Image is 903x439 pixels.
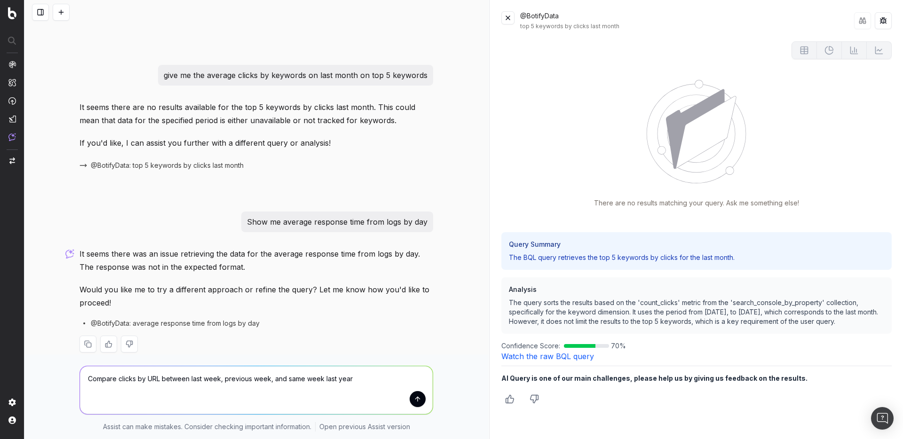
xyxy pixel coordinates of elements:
[9,157,15,164] img: Switch project
[247,215,428,228] p: Show me average response time from logs by day
[8,78,16,86] img: Intelligence
[501,341,560,351] span: Confidence Score:
[509,285,884,294] h3: Analysis
[8,133,16,141] img: Assist
[79,136,433,149] p: If you'd like, I can assist you further with a different query or analysis!
[319,422,410,431] a: Open previous Assist version
[520,11,854,30] div: @BotifyData
[510,214,879,301] p: The BQL query retrieves the top 5 keywords by clicks for the last month.
[501,352,594,361] a: Watch the raw BQL query
[164,69,428,82] p: give me the average clicks by keywords on last month on top 5 keywords
[8,97,16,105] img: Activation
[513,201,882,288] h3: Query Summary
[8,61,16,68] img: Analytics
[501,391,518,408] button: Thumbs up
[871,407,894,430] div: Open Intercom Messenger
[792,41,817,59] button: Not available for current data
[594,198,799,208] p: There are no results matching your query. Ask me something else!
[79,101,433,127] p: It seems there are no results available for the top 5 keywords by clicks last month. This could m...
[91,319,260,328] span: @BotifyData: average response time from logs by day
[79,247,433,274] p: It seems there was an issue retrieving the data for the average response time from logs by day. T...
[867,41,892,59] button: Not available for current data
[8,7,16,19] img: Botify logo
[842,41,867,59] button: Not available for current data
[79,283,433,309] p: Would you like me to try a different approach or refine the query? Let me know how you'd like to ...
[8,399,16,406] img: Setting
[79,161,255,170] button: @BotifyData: top 5 keywords by clicks last month
[646,80,746,183] img: No Data
[103,422,311,431] p: Assist can make mistakes. Consider checking important information.
[91,161,244,170] span: @BotifyData: top 5 keywords by clicks last month
[509,298,884,326] p: The query sorts the results based on the 'count_clicks' metric from the 'search_console_by_proper...
[817,41,842,59] button: Not available for current data
[611,341,626,351] span: 70 %
[80,366,433,414] textarea: Compare clicks by URL between last week, previous week, and same week last year
[65,249,74,259] img: Botify assist logo
[8,115,16,123] img: Studio
[520,23,854,30] div: top 5 keywords by clicks last month
[501,374,808,382] b: AI Query is one of our main challenges, please help us by giving us feedback on the results.
[526,391,543,408] button: Thumbs down
[8,416,16,424] img: My account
